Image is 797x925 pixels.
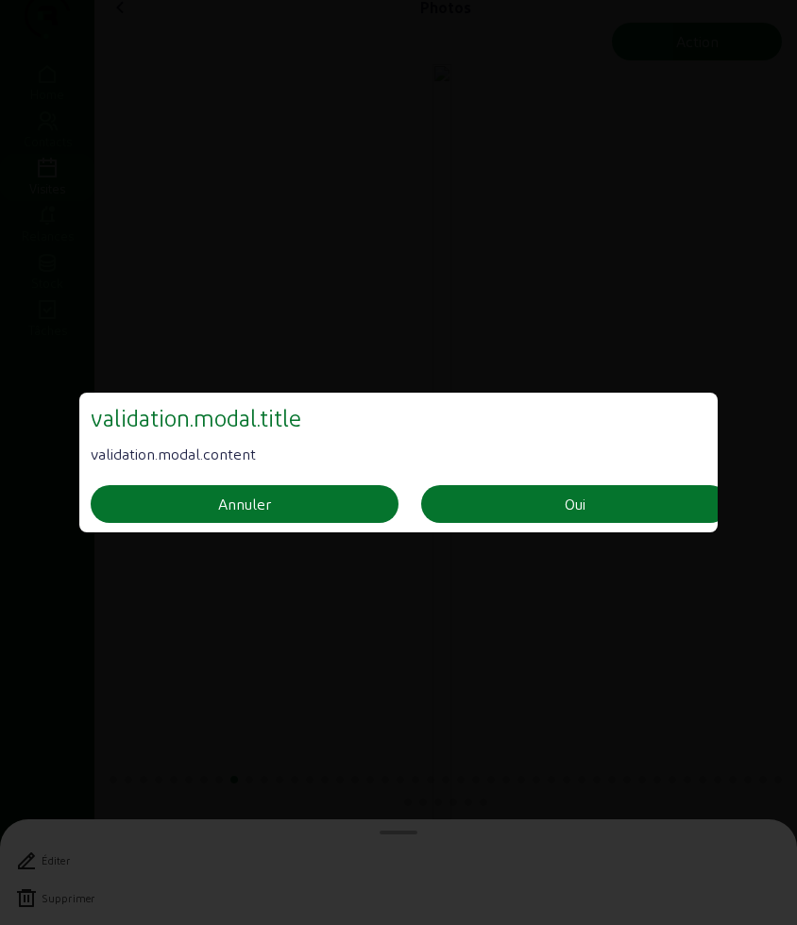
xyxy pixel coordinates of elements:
button: Oui [421,485,729,523]
button: Annuler [91,485,398,523]
div: Oui [565,493,585,515]
h3: validation.modal.title [91,402,728,432]
div: validation.modal.content [91,432,728,485]
div: Annuler [218,493,271,515]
